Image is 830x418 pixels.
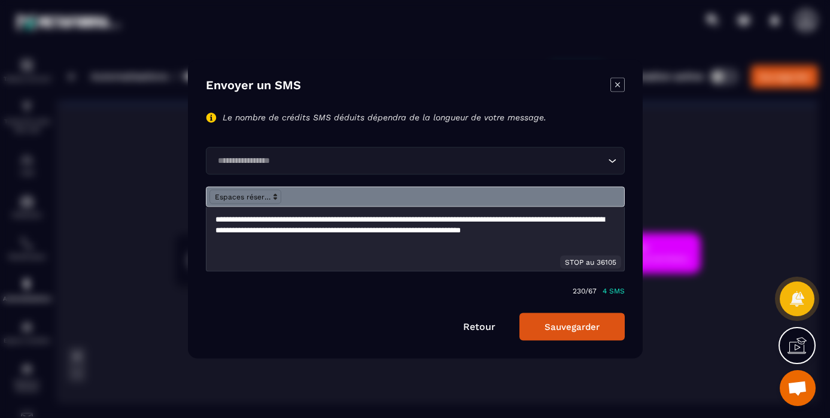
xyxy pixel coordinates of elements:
[214,155,605,168] input: Search for option
[603,287,625,295] p: 4 SMS
[560,256,621,269] div: STOP au 36105
[780,370,816,406] div: Ouvrir le chat
[206,147,625,175] div: Search for option
[573,287,588,295] p: 230/
[463,321,495,332] a: Retour
[223,113,546,123] p: Le nombre de crédits SMS déduits dépendra de la longueur de votre message.
[519,313,625,341] button: Sauvegarder
[206,78,301,95] h4: Envoyer un SMS
[588,287,597,295] p: 67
